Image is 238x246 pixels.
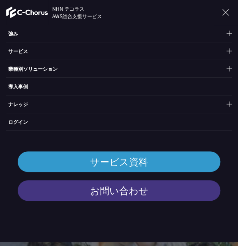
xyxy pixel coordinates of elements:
[18,183,220,197] span: お問い合わせ
[6,95,232,113] p: ナレッジ
[6,25,232,42] p: 強み
[6,60,232,77] p: 業種別ソリューション
[6,113,232,130] a: ログイン
[18,151,220,172] a: サービス資料
[18,180,220,201] a: お問い合わせ
[6,78,232,95] a: 導入事例
[6,42,232,60] p: サービス
[18,155,220,169] span: サービス資料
